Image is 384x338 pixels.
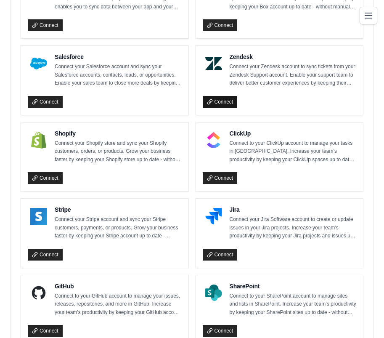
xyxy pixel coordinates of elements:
img: GitHub Logo [30,285,47,301]
h4: Shopify [55,129,182,138]
a: Connect [28,19,63,31]
p: Connect your Jira Software account to create or update issues in your Jira projects. Increase you... [230,216,357,240]
a: Connect [203,19,238,31]
h4: Stripe [55,205,182,214]
p: Connect to your SharePoint account to manage sites and lists in SharePoint. Increase your team’s ... [230,292,357,317]
a: Connect [203,172,238,184]
h4: GitHub [55,282,182,290]
a: Connect [28,96,63,108]
p: Connect to your ClickUp account to manage your tasks in [GEOGRAPHIC_DATA]. Increase your team’s p... [230,139,357,164]
img: Stripe Logo [30,208,47,225]
h4: Zendesk [230,53,357,61]
h4: Salesforce [55,53,182,61]
img: Zendesk Logo [205,55,222,72]
a: Connect [28,249,63,261]
p: Connect your Zendesk account to sync tickets from your Zendesk Support account. Enable your suppo... [230,63,357,88]
a: Connect [203,96,238,108]
h4: Jira [230,205,357,214]
p: Connect your Shopify store and sync your Shopify customers, orders, or products. Grow your busine... [55,139,182,164]
img: Shopify Logo [30,132,47,149]
h4: ClickUp [230,129,357,138]
p: Connect to your GitHub account to manage your issues, releases, repositories, and more in GitHub.... [55,292,182,317]
a: Connect [28,172,63,184]
button: Toggle navigation [360,7,377,24]
p: Connect your Salesforce account and sync your Salesforce accounts, contacts, leads, or opportunit... [55,63,182,88]
p: Connect your Stripe account and sync your Stripe customers, payments, or products. Grow your busi... [55,216,182,240]
img: SharePoint Logo [205,285,222,301]
a: Connect [28,325,63,337]
img: Salesforce Logo [30,55,47,72]
a: Connect [203,325,238,337]
img: ClickUp Logo [205,132,222,149]
img: Jira Logo [205,208,222,225]
h4: SharePoint [230,282,357,290]
a: Connect [203,249,238,261]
